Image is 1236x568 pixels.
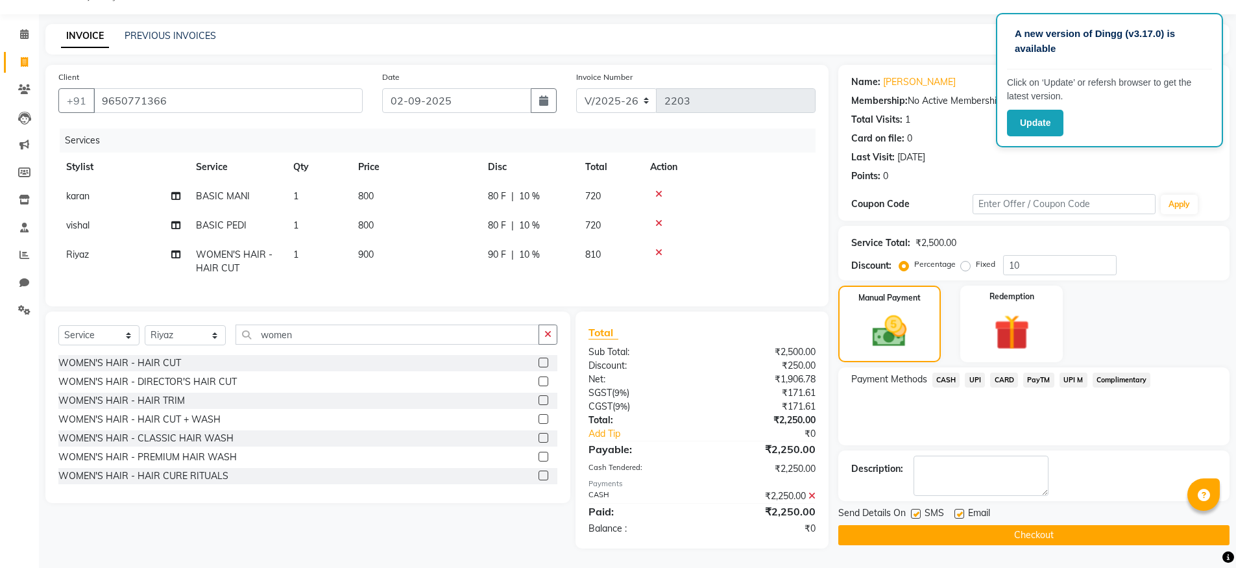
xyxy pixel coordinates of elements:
[511,190,514,203] span: |
[1161,195,1198,214] button: Apply
[58,432,234,445] div: WOMEN'S HAIR - CLASSIC HAIR WASH
[588,401,612,412] span: CGST
[358,249,374,260] span: 900
[588,387,612,399] span: SGST
[293,249,298,260] span: 1
[897,151,925,164] div: [DATE]
[579,359,702,373] div: Discount:
[196,219,247,231] span: BASIC PEDI
[883,169,888,183] div: 0
[585,190,601,202] span: 720
[990,373,1018,388] span: CARD
[973,194,1156,214] input: Enter Offer / Coupon Code
[579,489,702,503] div: CASH
[285,153,350,182] th: Qty
[58,469,228,483] div: WOMEN'S HAIR - HAIR CURE RITUALS
[579,504,702,519] div: Paid:
[723,427,825,441] div: ₹0
[702,386,825,400] div: ₹171.61
[579,441,702,457] div: Payable:
[480,153,577,182] th: Disc
[519,190,540,203] span: 10 %
[1093,373,1151,388] span: Complimentary
[585,219,601,231] span: 720
[576,71,633,83] label: Invoice Number
[1023,373,1054,388] span: PayTM
[702,522,825,536] div: ₹0
[66,249,89,260] span: Riyaz
[579,373,702,386] div: Net:
[905,113,910,127] div: 1
[965,373,985,388] span: UPI
[58,71,79,83] label: Client
[614,388,627,398] span: 9%
[1060,373,1087,388] span: UPI M
[702,462,825,476] div: ₹2,250.00
[58,88,95,113] button: +91
[58,413,221,426] div: WOMEN'S HAIR - HAIR CUT + WASH
[851,151,895,164] div: Last Visit:
[188,153,285,182] th: Service
[358,190,374,202] span: 800
[851,94,908,108] div: Membership:
[851,132,904,145] div: Card on file:
[579,522,702,536] div: Balance :
[851,462,903,476] div: Description:
[851,197,973,211] div: Coupon Code
[350,153,480,182] th: Price
[932,373,960,388] span: CASH
[989,291,1034,303] label: Redemption
[585,249,601,260] span: 810
[61,25,109,48] a: INVOICE
[236,325,539,345] input: Search or Scan
[66,190,90,202] span: karan
[382,71,400,83] label: Date
[862,312,917,351] img: _cash.svg
[579,462,702,476] div: Cash Tendered:
[196,249,273,274] span: WOMEN'S HAIR - HAIR CUT
[1007,76,1212,103] p: Click on ‘Update’ or refersh browser to get the latest version.
[983,310,1041,354] img: _gift.svg
[615,401,627,412] span: 9%
[488,248,506,262] span: 90 F
[851,94,1217,108] div: No Active Membership
[851,259,891,273] div: Discount:
[702,504,825,519] div: ₹2,250.00
[968,506,990,523] span: Email
[58,375,237,389] div: WOMEN'S HAIR - DIRECTOR'S HAIR CUT
[925,506,944,523] span: SMS
[851,75,880,89] div: Name:
[579,427,722,441] a: Add Tip
[838,506,906,523] span: Send Details On
[293,219,298,231] span: 1
[702,414,825,427] div: ₹2,250.00
[702,345,825,359] div: ₹2,500.00
[125,30,216,42] a: PREVIOUS INVOICES
[702,373,825,386] div: ₹1,906.78
[702,441,825,457] div: ₹2,250.00
[702,400,825,414] div: ₹171.61
[851,113,903,127] div: Total Visits:
[66,219,90,231] span: vishal
[1015,27,1204,56] p: A new version of Dingg (v3.17.0) is available
[60,129,825,153] div: Services
[511,219,514,232] span: |
[579,386,702,400] div: ( )
[58,451,237,464] div: WOMEN'S HAIR - PREMIUM HAIR WASH
[511,248,514,262] span: |
[579,345,702,359] div: Sub Total:
[293,190,298,202] span: 1
[858,292,921,304] label: Manual Payment
[488,190,506,203] span: 80 F
[1007,110,1063,136] button: Update
[642,153,816,182] th: Action
[914,258,956,270] label: Percentage
[588,478,815,489] div: Payments
[851,373,927,386] span: Payment Methods
[838,525,1230,545] button: Checkout
[851,169,880,183] div: Points:
[58,153,188,182] th: Stylist
[702,489,825,503] div: ₹2,250.00
[93,88,363,113] input: Search by Name/Mobile/Email/Code
[588,326,618,340] span: Total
